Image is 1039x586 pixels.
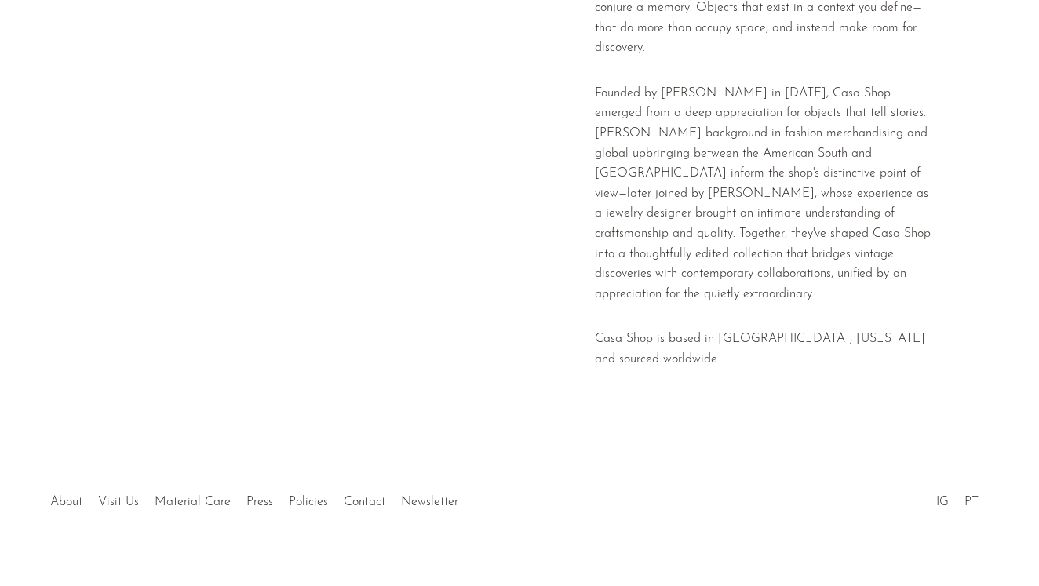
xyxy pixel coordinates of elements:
[50,496,82,508] a: About
[595,84,935,305] p: Founded by [PERSON_NAME] in [DATE], Casa Shop emerged from a deep appreciation for objects that t...
[289,496,328,508] a: Policies
[98,496,139,508] a: Visit Us
[928,483,986,513] ul: Social Medias
[936,496,949,508] a: IG
[155,496,231,508] a: Material Care
[246,496,273,508] a: Press
[344,496,385,508] a: Contact
[42,483,466,513] ul: Quick links
[964,496,979,508] a: PT
[595,329,935,369] p: Casa Shop is based in [GEOGRAPHIC_DATA], [US_STATE] and sourced worldwide.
